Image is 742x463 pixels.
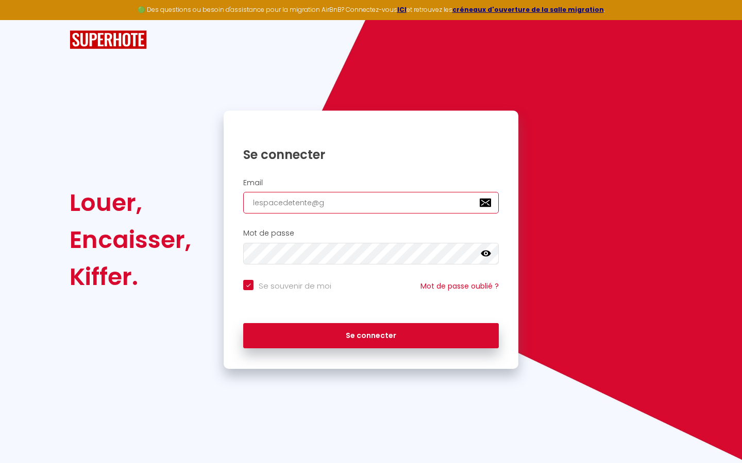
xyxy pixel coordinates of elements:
[452,5,604,14] a: créneaux d'ouverture de la salle migration
[8,4,39,35] button: Ouvrir le widget de chat LiveChat
[243,147,499,163] h1: Se connecter
[243,323,499,349] button: Se connecter
[397,5,407,14] a: ICI
[70,30,147,49] img: SuperHote logo
[70,258,191,295] div: Kiffer.
[420,281,499,291] a: Mot de passe oublié ?
[70,221,191,258] div: Encaisser,
[70,184,191,221] div: Louer,
[243,192,499,213] input: Ton Email
[243,229,499,238] h2: Mot de passe
[243,179,499,187] h2: Email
